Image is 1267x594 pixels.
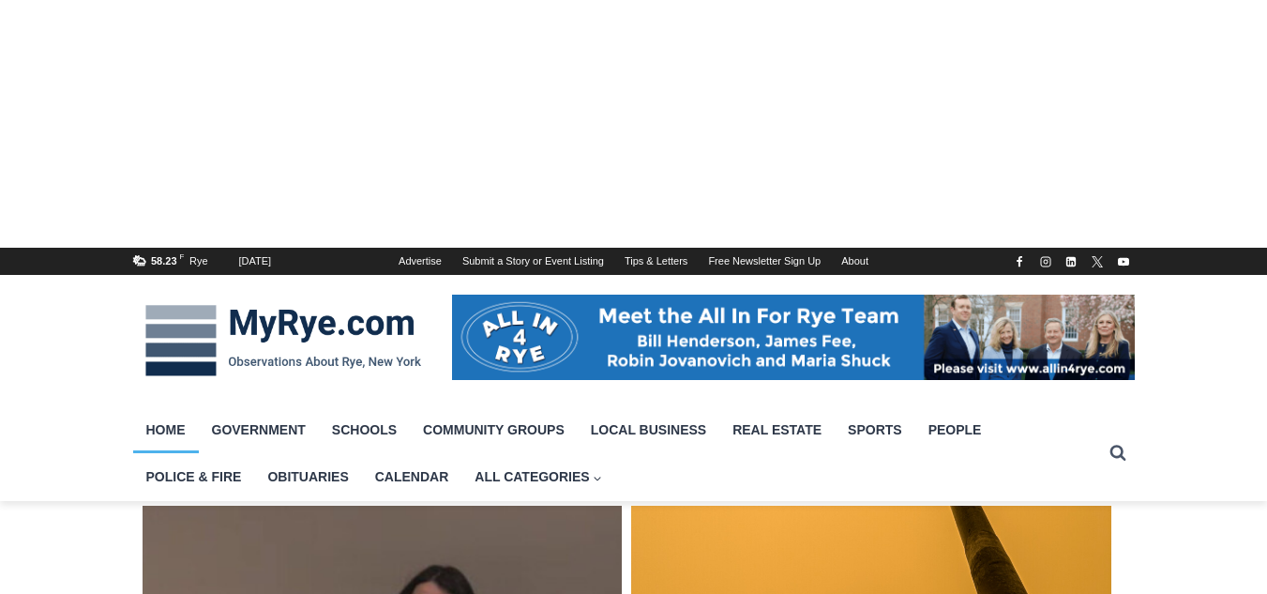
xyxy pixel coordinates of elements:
a: Submit a Story or Event Listing [452,248,614,275]
span: F [180,252,185,261]
span: All Categories [475,466,602,487]
span: 58.23 [151,255,177,267]
a: Schools [319,406,410,453]
nav: Primary Navigation [133,406,1101,501]
a: Facebook [1008,251,1031,273]
a: Home [133,406,199,453]
a: Local Business [578,406,719,453]
a: Linkedin [1060,251,1082,273]
div: Rye [189,253,208,270]
a: Obituaries [254,453,361,500]
a: All Categories [461,453,615,500]
a: About [831,248,879,275]
img: MyRye.com [133,292,433,389]
a: Government [199,406,319,453]
img: All in for Rye [452,295,1135,379]
a: Free Newsletter Sign Up [698,248,831,275]
a: Calendar [362,453,462,500]
a: Sports [835,406,915,453]
a: X [1086,251,1109,273]
a: Police & Fire [133,453,255,500]
a: Tips & Letters [614,248,698,275]
a: YouTube [1112,251,1135,273]
a: Real Estate [719,406,835,453]
a: Advertise [388,248,452,275]
a: Instagram [1034,251,1057,273]
a: Community Groups [410,406,578,453]
div: [DATE] [239,253,272,270]
a: People [915,406,995,453]
button: View Search Form [1101,436,1135,470]
nav: Secondary Navigation [388,248,879,275]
